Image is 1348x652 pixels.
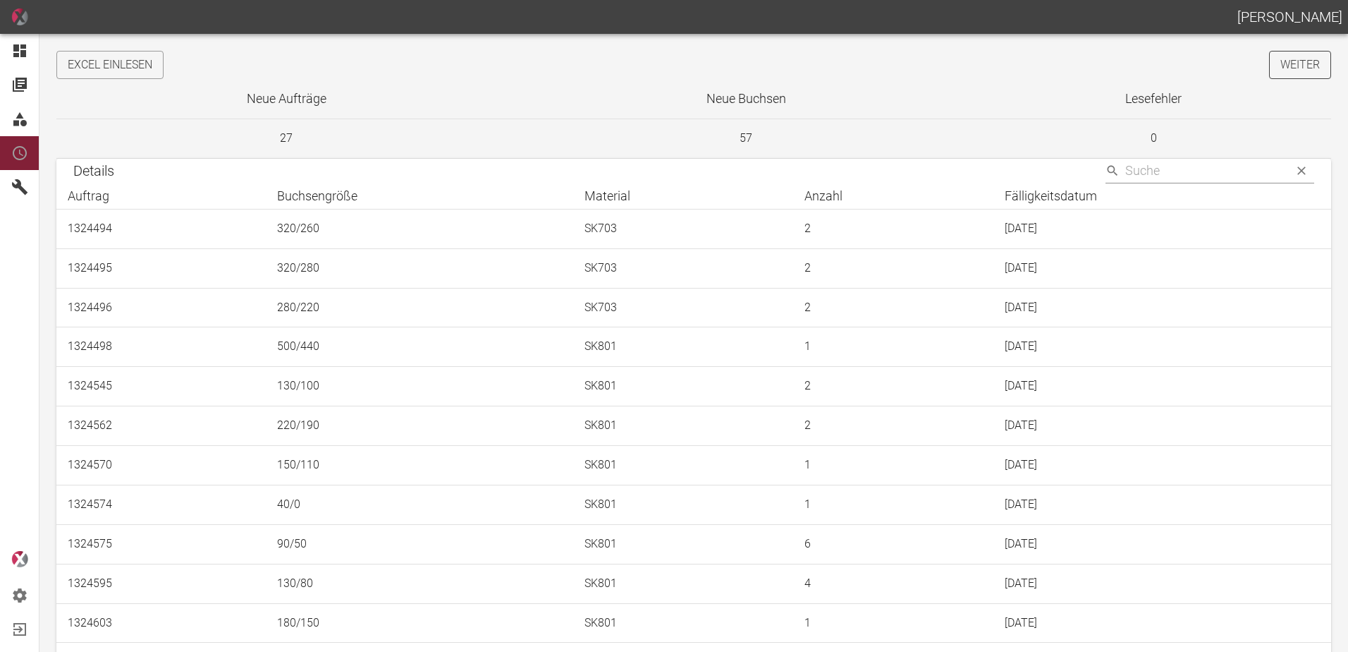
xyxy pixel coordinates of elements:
td: SK801 [573,485,793,524]
td: 1324574 [56,485,266,524]
td: SK703 [573,209,793,248]
td: [DATE] [993,524,1331,564]
td: 1 [793,327,993,367]
div: Buchsengröße [277,188,562,205]
td: 1324498 [56,327,266,367]
td: [DATE] [993,327,1331,367]
span: Auftrag [68,188,128,205]
span: Material [584,188,649,205]
td: 1324575 [56,524,266,564]
span: Fälligkeitsdatum [1005,188,1115,205]
a: Weiter [1269,51,1331,79]
th: Neue Aufträge [56,79,516,119]
td: 1 [793,446,993,485]
button: Excel einlesen [56,51,164,79]
span: Buchsengröße [277,188,376,205]
td: 220/190 [266,406,573,446]
div: Material [584,188,782,205]
img: icon [11,8,28,25]
td: 130/80 [266,564,573,603]
td: 180/150 [266,603,573,643]
td: 57 [516,119,976,159]
td: SK801 [573,603,793,643]
td: [DATE] [993,564,1331,603]
div: Fälligkeitsdatum [1005,188,1320,205]
th: Lesefehler [976,79,1331,119]
img: logo [11,551,28,567]
td: 320/260 [266,209,573,248]
td: 320/280 [266,248,573,288]
td: SK801 [573,524,793,564]
td: 280/220 [266,288,573,327]
td: [DATE] [993,367,1331,406]
td: 1324494 [56,209,266,248]
h1: [PERSON_NAME] [1237,6,1342,28]
td: SK801 [573,406,793,446]
td: SK801 [573,564,793,603]
td: 4 [793,564,993,603]
td: [DATE] [993,446,1331,485]
td: 1 [793,603,993,643]
td: 1324595 [56,564,266,603]
td: 2 [793,288,993,327]
td: 2 [793,248,993,288]
td: [DATE] [993,248,1331,288]
td: SK801 [573,327,793,367]
td: 1324603 [56,603,266,643]
td: 1324496 [56,288,266,327]
td: 2 [793,209,993,248]
td: SK801 [573,446,793,485]
td: 40/0 [266,485,573,524]
input: Search [1125,159,1283,183]
h6: Details [73,159,114,182]
td: SK703 [573,288,793,327]
td: 500/440 [266,327,573,367]
td: 1324570 [56,446,266,485]
td: 2 [793,406,993,446]
td: [DATE] [993,288,1331,327]
td: [DATE] [993,485,1331,524]
td: 1324545 [56,367,266,406]
div: Auftrag [68,188,255,205]
td: 130/100 [266,367,573,406]
td: 1324495 [56,248,266,288]
td: 150/110 [266,446,573,485]
span: Anzahl [804,188,861,205]
td: SK703 [573,248,793,288]
td: [DATE] [993,603,1331,643]
td: 27 [56,119,516,159]
td: 0 [976,119,1331,159]
td: 1 [793,485,993,524]
td: 1324562 [56,406,266,446]
td: [DATE] [993,209,1331,248]
div: Anzahl [804,188,982,205]
td: 2 [793,367,993,406]
td: 6 [793,524,993,564]
th: Neue Buchsen [516,79,976,119]
td: SK801 [573,367,793,406]
svg: Suche [1105,164,1120,178]
td: 90/50 [266,524,573,564]
td: [DATE] [993,406,1331,446]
